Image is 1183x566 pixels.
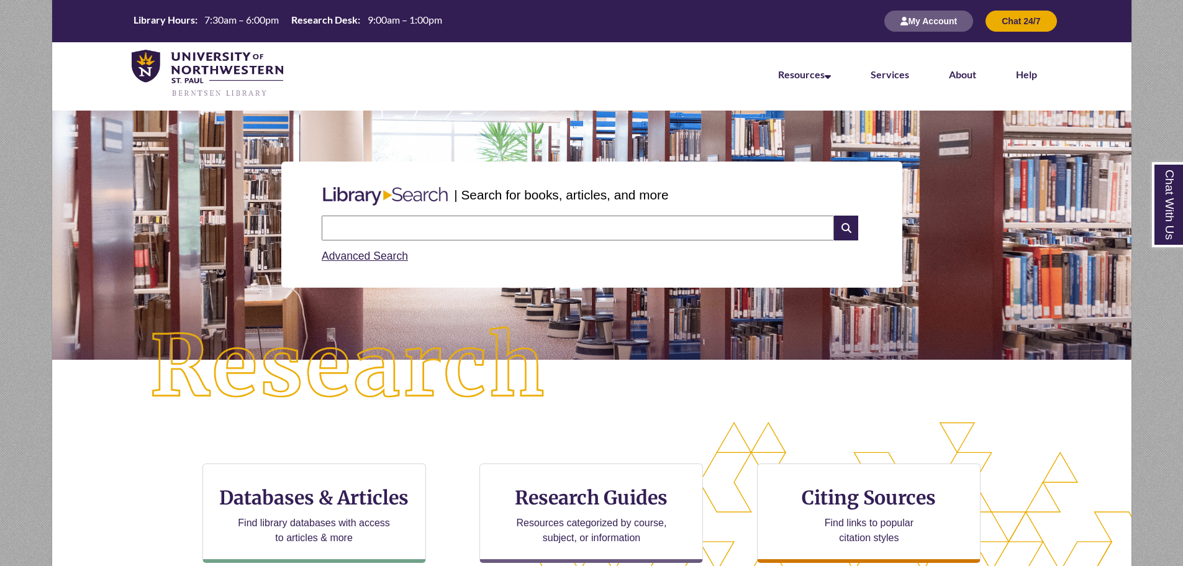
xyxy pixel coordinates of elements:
img: Research [106,283,591,452]
a: Hours Today [129,13,447,30]
h3: Research Guides [490,486,692,509]
th: Library Hours: [129,13,199,27]
a: Research Guides Resources categorized by course, subject, or information [479,463,703,563]
i: Search [834,216,858,240]
th: Research Desk: [286,13,362,27]
button: Chat 24/7 [986,11,1056,32]
img: UNWSP Library Logo [132,50,284,98]
a: Help [1016,68,1037,80]
button: My Account [884,11,973,32]
table: Hours Today [129,13,447,29]
h3: Citing Sources [794,486,945,509]
a: Citing Sources Find links to popular citation styles [757,463,981,563]
p: | Search for books, articles, and more [454,185,668,204]
p: Find library databases with access to articles & more [233,516,395,545]
a: Databases & Articles Find library databases with access to articles & more [202,463,426,563]
a: My Account [884,16,973,26]
span: 7:30am – 6:00pm [204,14,279,25]
p: Find links to popular citation styles [809,516,930,545]
a: Chat 24/7 [986,16,1056,26]
a: Advanced Search [322,250,408,262]
span: 9:00am – 1:00pm [368,14,442,25]
a: Services [871,68,909,80]
img: Libary Search [317,182,454,211]
a: Resources [778,68,831,80]
p: Resources categorized by course, subject, or information [510,516,673,545]
a: About [949,68,976,80]
h3: Databases & Articles [213,486,415,509]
